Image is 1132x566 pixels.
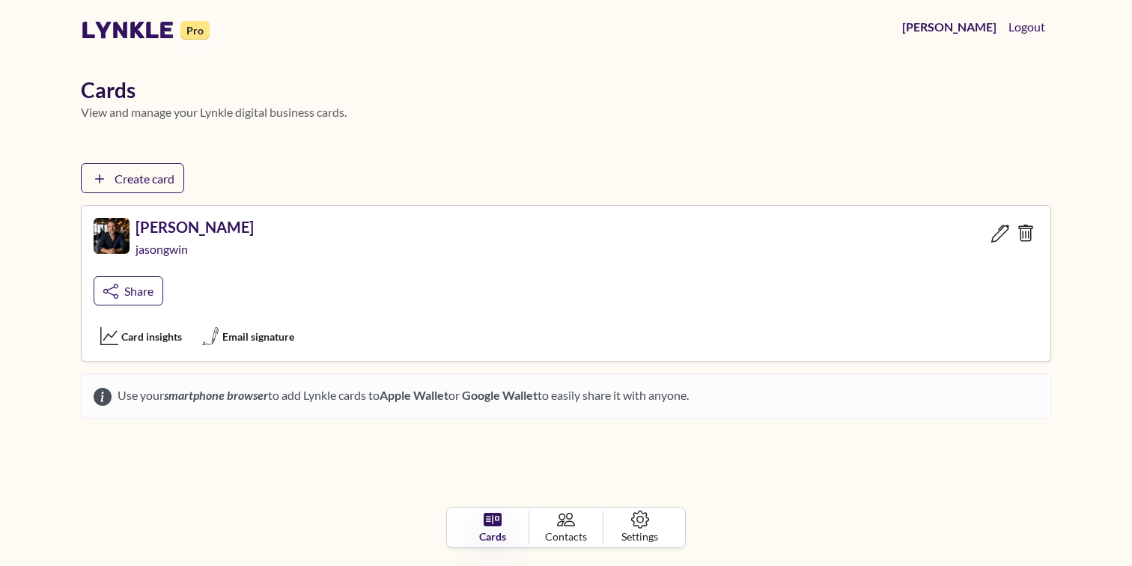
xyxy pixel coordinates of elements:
em: smartphone browser [164,388,268,402]
small: Pro [180,21,210,40]
a: Edit [988,218,1013,248]
button: Logout [1002,12,1051,42]
a: Lynkle card profile picture[PERSON_NAME]jasongwin [94,218,254,270]
button: Card insights [94,323,189,349]
strong: Google Wallet [462,388,538,402]
a: [PERSON_NAME] [896,12,1002,42]
h1: Cards [81,78,1051,103]
a: Contacts [529,511,603,544]
a: Cards [456,511,529,544]
span: Settings [621,529,658,544]
span: jasongwin [136,242,191,256]
p: View and manage your Lynkle digital business cards. [81,103,1051,121]
a: Email signature [195,323,301,349]
strong: Apple Wallet [380,388,448,402]
a: Share [94,276,163,306]
a: lynkle [81,16,174,44]
span: Create card [115,171,174,186]
span: Cards [479,529,506,544]
span: Card insights [121,329,182,344]
a: Settings [603,511,677,545]
h5: [PERSON_NAME] [136,218,254,236]
img: Lynkle card profile picture [94,218,130,254]
span: Use your to add Lynkle cards to or to easily share it with anyone. [112,386,689,406]
a: Create card [81,163,184,193]
span: Email signature [222,329,294,344]
span: Contacts [545,529,587,544]
span: Share [124,284,153,298]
